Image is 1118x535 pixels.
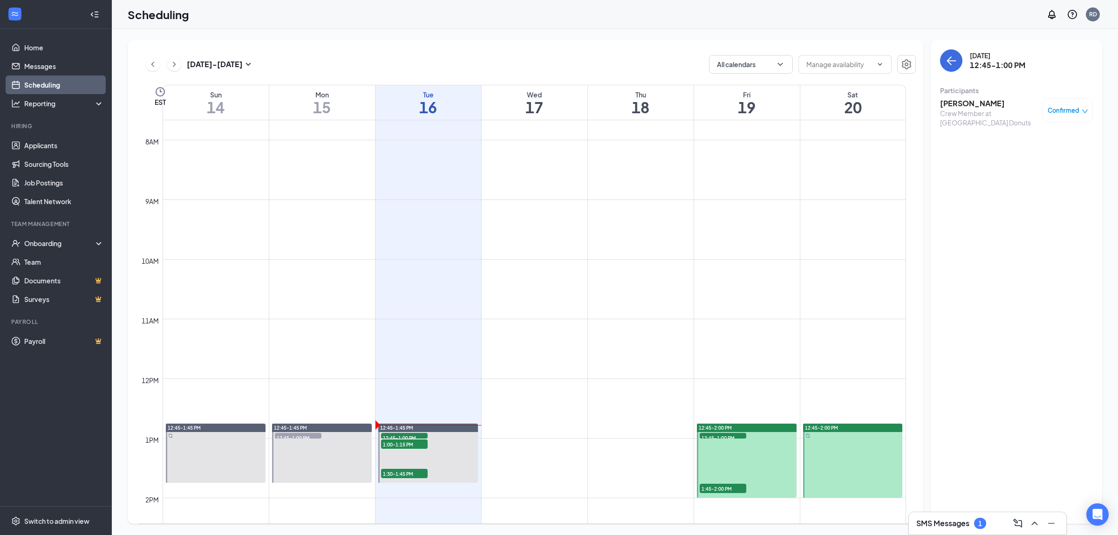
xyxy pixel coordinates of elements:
[11,122,102,130] div: Hiring
[143,196,161,206] div: 9am
[970,60,1025,70] h3: 12:45-1:00 PM
[1029,518,1040,529] svg: ChevronUp
[24,516,89,526] div: Switch to admin view
[381,469,428,478] span: 1:30-1:45 PM
[380,425,413,431] span: 12:45-1:45 PM
[10,9,20,19] svg: WorkstreamLogo
[482,85,587,120] a: September 17, 2025
[381,439,428,449] span: 1:00-1:15 PM
[776,60,785,69] svg: ChevronDown
[24,155,104,173] a: Sourcing Tools
[163,90,269,99] div: Sun
[24,136,104,155] a: Applicants
[694,90,800,99] div: Fri
[588,99,694,115] h1: 18
[146,57,160,71] button: ChevronLeft
[1082,108,1088,115] span: down
[897,55,916,74] button: Settings
[1089,10,1097,18] div: RD
[482,99,587,115] h1: 17
[143,494,161,505] div: 2pm
[24,57,104,75] a: Messages
[1046,9,1057,20] svg: Notifications
[876,61,884,68] svg: ChevronDown
[269,90,375,99] div: Mon
[24,192,104,211] a: Talent Network
[269,99,375,115] h1: 15
[1067,9,1078,20] svg: QuestionInfo
[482,90,587,99] div: Wed
[11,99,20,108] svg: Analysis
[11,239,20,248] svg: UserCheck
[24,253,104,271] a: Team
[699,425,732,431] span: 12:45-2:00 PM
[694,99,800,115] h1: 19
[588,85,694,120] a: September 18, 2025
[800,90,906,99] div: Sat
[11,516,20,526] svg: Settings
[588,90,694,99] div: Thu
[916,518,969,528] h3: SMS Messages
[700,484,746,493] span: 1:45-2:00 PM
[1027,516,1042,531] button: ChevronUp
[155,97,166,107] span: EST
[805,425,838,431] span: 12:45-2:00 PM
[24,239,96,248] div: Onboarding
[946,55,957,66] svg: ArrowLeft
[940,86,1093,95] div: Participants
[24,99,104,108] div: Reporting
[148,59,157,70] svg: ChevronLeft
[275,433,321,442] span: 12:45-1:00 PM
[805,433,810,438] svg: Sync
[269,85,375,120] a: September 15, 2025
[806,59,873,69] input: Manage availability
[24,75,104,94] a: Scheduling
[24,173,104,192] a: Job Postings
[24,38,104,57] a: Home
[11,220,102,228] div: Team Management
[940,109,1038,127] div: Crew Member at [GEOGRAPHIC_DATA] Donuts
[24,271,104,290] a: DocumentsCrown
[970,51,1025,60] div: [DATE]
[24,332,104,350] a: PayrollCrown
[1012,518,1023,529] svg: ComposeMessage
[375,99,481,115] h1: 16
[24,290,104,309] a: SurveysCrown
[155,86,166,97] svg: Clock
[940,98,1038,109] h3: [PERSON_NAME]
[1046,518,1057,529] svg: Minimize
[800,85,906,120] a: September 20, 2025
[1086,503,1109,526] div: Open Intercom Messenger
[163,99,269,115] h1: 14
[90,10,99,19] svg: Collapse
[128,7,189,22] h1: Scheduling
[243,59,254,70] svg: SmallChevronDown
[274,425,307,431] span: 12:45-1:45 PM
[1010,516,1025,531] button: ComposeMessage
[375,90,481,99] div: Tue
[1048,106,1079,115] span: Confirmed
[167,57,181,71] button: ChevronRight
[143,137,161,147] div: 8am
[187,59,243,69] h3: [DATE] - [DATE]
[11,318,102,326] div: Payroll
[381,433,428,442] span: 12:45-1:00 PM
[694,85,800,120] a: September 19, 2025
[1044,516,1059,531] button: Minimize
[901,59,912,70] svg: Settings
[140,316,161,326] div: 11am
[978,520,982,528] div: 1
[168,425,201,431] span: 12:45-1:45 PM
[800,99,906,115] h1: 20
[709,55,793,74] button: All calendarsChevronDown
[163,85,269,120] a: September 14, 2025
[140,375,161,385] div: 12pm
[140,256,161,266] div: 10am
[143,435,161,445] div: 1pm
[168,433,173,438] svg: Sync
[170,59,179,70] svg: ChevronRight
[375,85,481,120] a: September 16, 2025
[700,433,746,442] span: 12:45-1:00 PM
[940,49,962,72] button: back-button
